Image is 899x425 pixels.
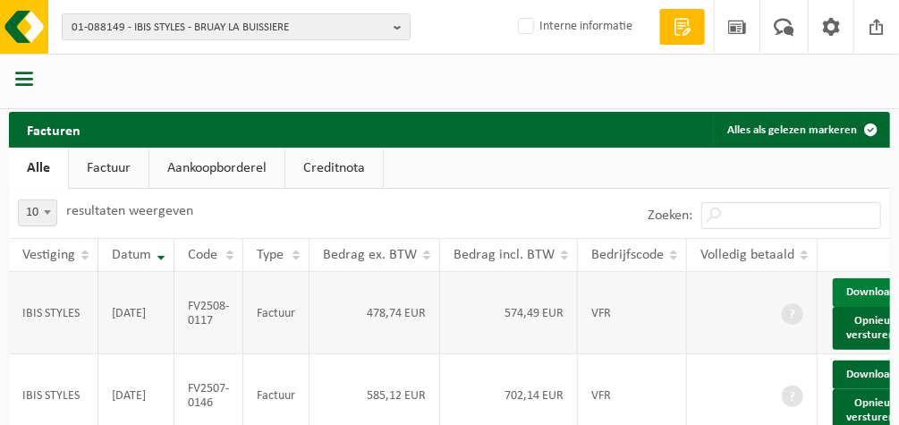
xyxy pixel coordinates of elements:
span: 10 [19,200,56,225]
td: 574,49 EUR [440,272,578,354]
td: 478,74 EUR [310,272,440,354]
span: Type [257,248,284,262]
button: Alles als gelezen markeren [713,112,888,148]
a: Alle [9,148,68,189]
span: Bedrag ex. BTW [323,248,417,262]
span: 10 [18,200,57,226]
td: IBIS STYLES [9,272,98,354]
td: VFR [578,272,687,354]
label: Interne informatie [514,13,632,40]
a: Aankoopborderel [149,148,284,189]
td: FV2508-0117 [174,272,243,354]
span: Bedrijfscode [591,248,664,262]
a: Factuur [69,148,148,189]
span: Volledig betaald [700,248,794,262]
button: 01-088149 - IBIS STYLES - BRUAY LA BUISSIERE [62,13,411,40]
h2: Facturen [9,112,98,147]
span: Bedrag incl. BTW [454,248,555,262]
span: Vestiging [22,248,75,262]
td: [DATE] [98,272,174,354]
span: Datum [112,248,151,262]
td: Factuur [243,272,310,354]
a: Creditnota [285,148,383,189]
label: resultaten weergeven [66,204,193,218]
span: Code [188,248,217,262]
span: 01-088149 - IBIS STYLES - BRUAY LA BUISSIERE [72,14,386,41]
label: Zoeken: [648,209,692,224]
